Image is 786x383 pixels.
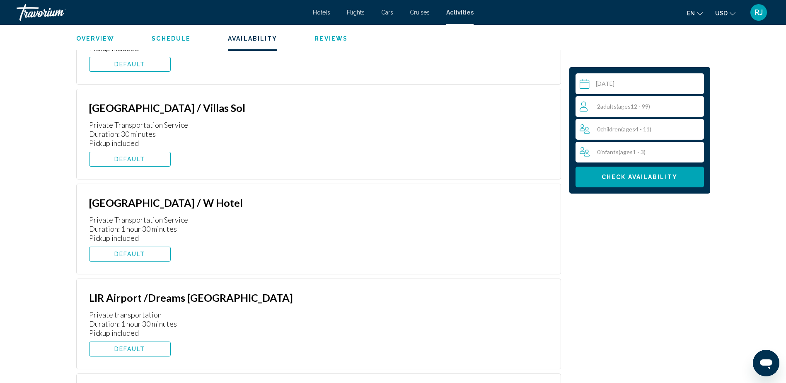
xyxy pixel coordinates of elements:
[623,126,635,133] span: ages
[114,251,145,257] span: DEFAULT
[381,9,393,16] a: Cars
[17,4,305,21] a: Travorium
[89,215,428,242] div: Private Transportation Service Duration: 1 hour 30 minutes Pickup included
[89,102,428,114] h3: [GEOGRAPHIC_DATA] / Villas Sol
[748,4,769,21] button: User Menu
[600,126,621,133] span: Children
[89,247,171,262] button: DEFAULT
[687,10,695,17] span: en
[446,9,474,16] a: Activities
[600,148,619,155] span: Infants
[619,148,646,155] span: ( 1 - 3)
[313,9,330,16] a: Hotels
[600,103,617,110] span: Adults
[114,346,145,352] span: DEFAULT
[89,120,428,148] div: Private Transportation Service Duration: 30 minutes Pickup included
[114,61,145,68] span: DEFAULT
[602,174,677,181] span: Check Availability
[753,350,779,376] iframe: Button to launch messaging window
[597,103,650,110] span: 2
[687,7,703,19] button: Change language
[576,96,704,162] button: Travelers: 2 adults, 0 children
[621,126,651,133] span: ( 4 - 11)
[89,152,171,167] button: DEFAULT
[228,35,277,42] button: Availability
[576,167,704,187] button: Check Availability
[597,148,646,155] span: 0
[755,8,763,17] span: RJ
[89,196,428,209] h3: [GEOGRAPHIC_DATA] / W Hotel
[314,35,348,42] button: Reviews
[89,57,171,72] button: DEFAULT
[618,103,631,110] span: ages
[410,9,430,16] a: Cruises
[617,103,650,110] span: ( 12 - 99)
[152,35,191,42] button: Schedule
[597,126,651,133] span: 0
[715,10,728,17] span: USD
[620,148,633,155] span: ages
[76,35,115,42] button: Overview
[89,310,428,337] div: Private transportation Duration: 1 hour 30 minutes Pickup included
[114,156,145,162] span: DEFAULT
[89,291,428,304] h3: LIR Airport /Dreams [GEOGRAPHIC_DATA]
[715,7,735,19] button: Change currency
[347,9,365,16] a: Flights
[89,342,171,356] button: DEFAULT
